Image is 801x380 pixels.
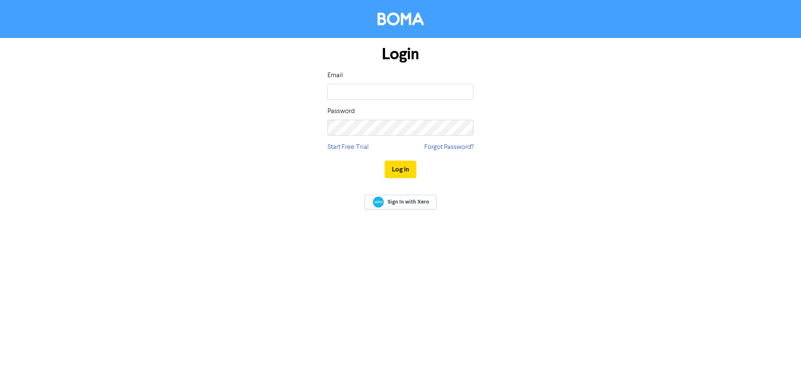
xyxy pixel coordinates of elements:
a: Start Free Trial [327,142,369,152]
a: Sign In with Xero [365,195,436,209]
button: Log In [385,161,416,178]
span: Sign In with Xero [388,198,429,206]
img: Xero logo [373,196,384,208]
h1: Login [327,45,474,64]
label: Email [327,70,343,81]
a: Forgot Password? [424,142,474,152]
img: BOMA Logo [378,13,424,25]
label: Password [327,106,355,116]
